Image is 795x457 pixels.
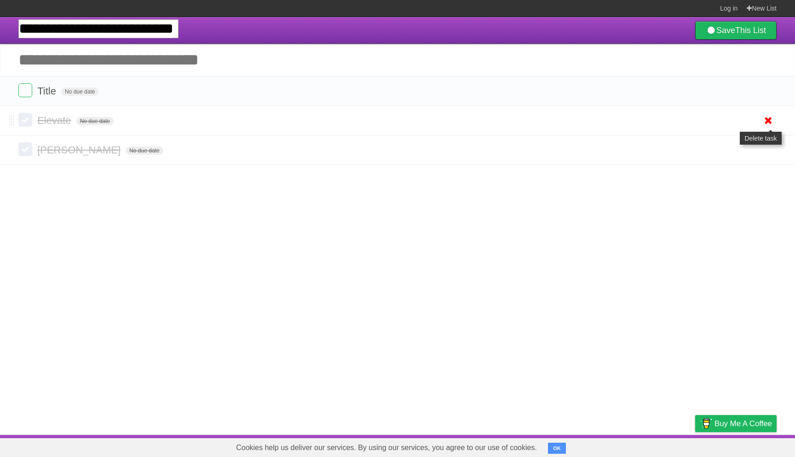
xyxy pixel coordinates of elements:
label: Done [18,113,32,127]
span: Buy me a coffee [714,416,772,432]
b: This List [735,26,766,35]
button: OK [548,443,566,454]
a: Privacy [683,437,707,455]
a: SaveThis List [695,21,777,40]
span: Elevate [37,115,73,126]
span: Title [37,85,58,97]
a: Buy me a coffee [695,415,777,432]
span: No due date [126,146,163,155]
a: Suggest a feature [719,437,777,455]
label: Done [18,142,32,156]
span: [PERSON_NAME] [37,144,123,156]
a: Developers [603,437,640,455]
img: Buy me a coffee [700,416,712,431]
a: Terms [652,437,672,455]
span: No due date [76,117,114,125]
a: About [573,437,592,455]
span: Cookies help us deliver our services. By using our services, you agree to our use of cookies. [227,439,546,457]
label: Done [18,83,32,97]
span: No due date [61,88,98,96]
